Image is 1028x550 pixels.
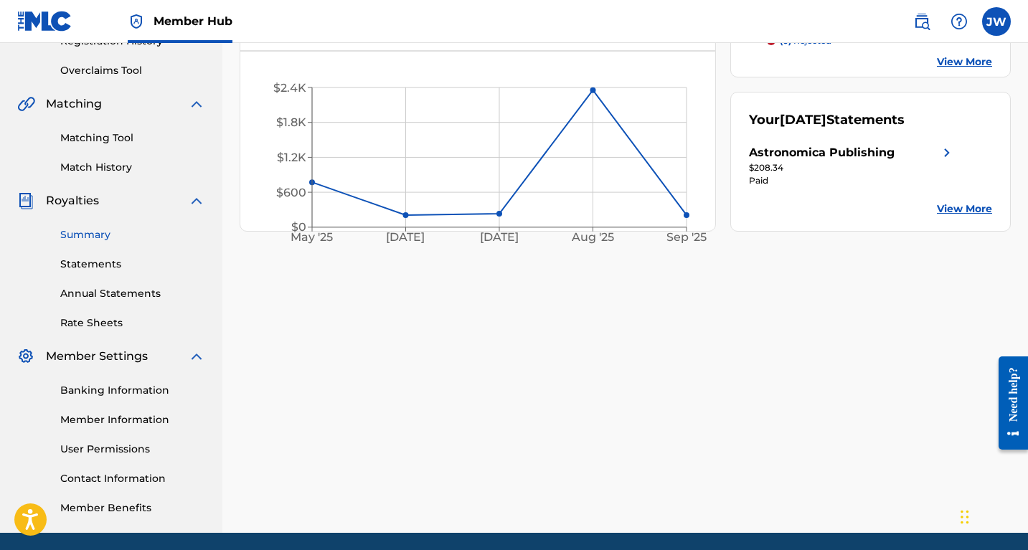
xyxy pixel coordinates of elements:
tspan: Sep '25 [666,230,707,244]
img: MLC Logo [17,11,72,32]
img: Top Rightsholder [128,13,145,30]
tspan: [DATE] [480,230,519,244]
a: View More [937,54,992,70]
img: Matching [17,95,35,113]
span: [DATE] [780,112,826,128]
img: expand [188,95,205,113]
tspan: May '25 [291,230,334,244]
iframe: Resource Center [988,341,1028,464]
tspan: $600 [276,186,306,199]
tspan: $1.8K [276,115,306,129]
tspan: $0 [291,220,306,234]
span: Member Settings [46,348,148,365]
a: Statements [60,257,205,272]
a: Annual Statements [60,286,205,301]
span: Member Hub [154,13,232,29]
div: User Menu [982,7,1011,36]
div: Your Statements [749,110,905,130]
div: Paid [749,174,956,187]
a: Member Benefits [60,501,205,516]
img: help [951,13,968,30]
img: expand [188,348,205,365]
img: Member Settings [17,348,34,365]
tspan: $2.4K [273,81,306,95]
img: search [913,13,930,30]
img: right chevron icon [938,144,956,161]
tspan: $1.2K [277,151,306,164]
a: User Permissions [60,442,205,457]
span: Royalties [46,192,99,209]
div: Help [945,7,973,36]
div: $208.34 [749,161,956,174]
a: Astronomica Publishingright chevron icon$208.34Paid [749,144,956,187]
a: Member Information [60,412,205,427]
a: Public Search [907,7,936,36]
a: Match History [60,160,205,175]
a: Banking Information [60,383,205,398]
img: expand [188,192,205,209]
a: Matching Tool [60,131,205,146]
tspan: Aug '25 [571,230,614,244]
a: Summary [60,227,205,242]
span: Matching [46,95,102,113]
tspan: [DATE] [387,230,425,244]
a: Rate Sheets [60,316,205,331]
a: Contact Information [60,471,205,486]
a: Overclaims Tool [60,63,205,78]
a: View More [937,201,992,217]
img: Royalties [17,192,34,209]
div: Astronomica Publishing [749,144,895,161]
div: Drag [961,496,969,539]
iframe: Chat Widget [956,481,1028,550]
